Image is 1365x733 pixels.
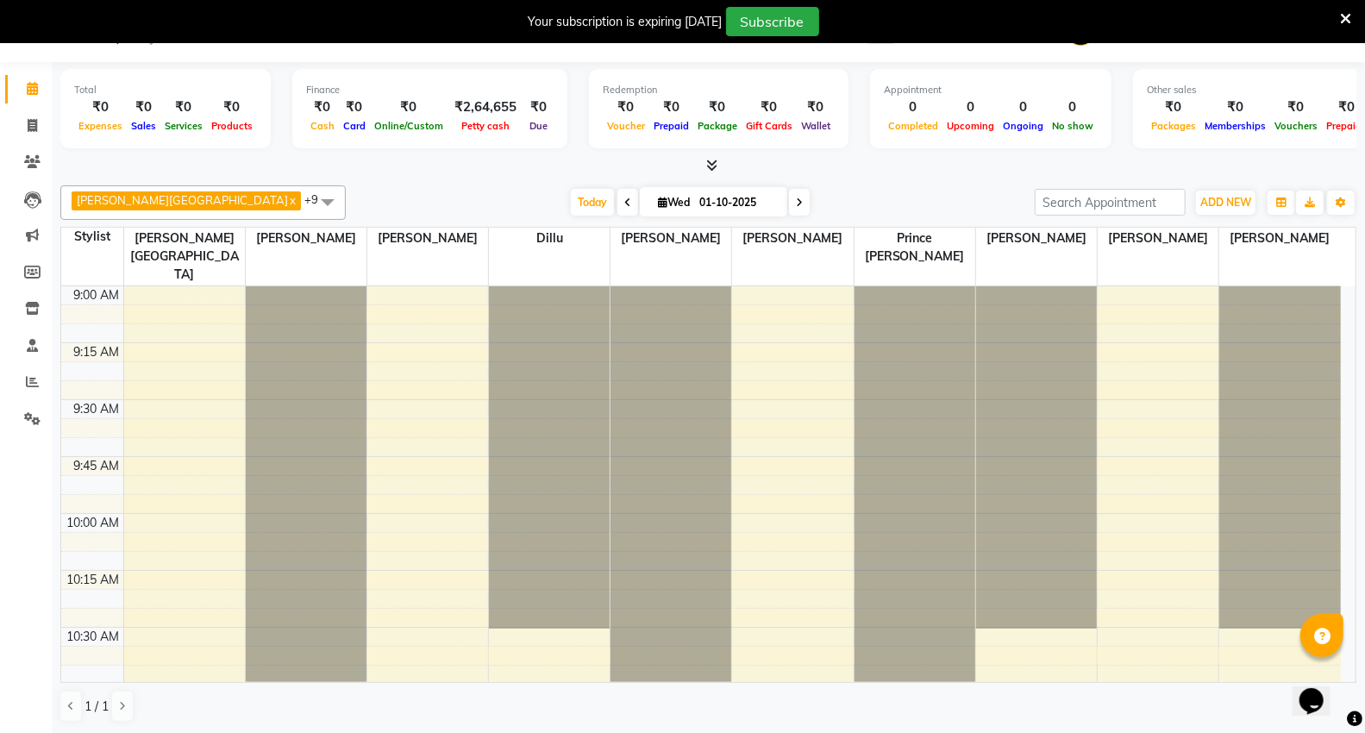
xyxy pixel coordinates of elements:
span: Prepaid [649,120,693,132]
button: Subscribe [726,7,819,36]
div: Stylist [61,228,123,246]
div: 10:30 AM [64,628,123,646]
span: Completed [884,120,942,132]
input: 2025-10-01 [694,190,780,216]
div: 0 [999,97,1048,117]
span: Vouchers [1270,120,1322,132]
span: prince [PERSON_NAME] [855,228,975,267]
span: Cash [306,120,339,132]
span: 1 / 1 [85,698,109,716]
div: ₹0 [370,97,448,117]
span: Expenses [74,120,127,132]
span: [PERSON_NAME] [246,228,366,249]
span: Due [525,120,552,132]
span: [PERSON_NAME][GEOGRAPHIC_DATA] [77,193,288,207]
div: ₹0 [339,97,370,117]
span: Wed [654,196,694,209]
div: ₹0 [693,97,742,117]
span: Dillu [489,228,610,249]
span: Ongoing [999,120,1048,132]
div: ₹0 [742,97,797,117]
div: ₹0 [1270,97,1322,117]
span: [PERSON_NAME] [732,228,853,249]
span: Online/Custom [370,120,448,132]
span: Today [571,189,614,216]
div: Total [74,83,257,97]
div: ₹0 [127,97,160,117]
div: Your subscription is expiring [DATE] [529,13,723,31]
input: Search Appointment [1035,189,1186,216]
div: 9:00 AM [71,286,123,304]
span: [PERSON_NAME] [1219,228,1341,249]
span: [PERSON_NAME][GEOGRAPHIC_DATA] [124,228,245,285]
span: Gift Cards [742,120,797,132]
span: [PERSON_NAME] [610,228,731,249]
div: ₹0 [603,97,649,117]
div: ₹0 [1147,97,1200,117]
span: ADD NEW [1200,196,1251,209]
span: Services [160,120,207,132]
div: ₹0 [160,97,207,117]
span: Package [693,120,742,132]
div: Appointment [884,83,1098,97]
span: Memberships [1200,120,1270,132]
div: 0 [884,97,942,117]
div: 10:15 AM [64,571,123,589]
div: ₹0 [207,97,257,117]
div: 9:15 AM [71,343,123,361]
div: ₹0 [523,97,554,117]
div: 9:30 AM [71,400,123,418]
span: Card [339,120,370,132]
span: Sales [127,120,160,132]
div: ₹0 [649,97,693,117]
button: ADD NEW [1196,191,1255,215]
div: ₹2,64,655 [448,97,523,117]
span: [PERSON_NAME] [976,228,1097,249]
span: [PERSON_NAME] [367,228,488,249]
div: ₹0 [1200,97,1270,117]
span: Petty cash [457,120,514,132]
span: Voucher [603,120,649,132]
span: Upcoming [942,120,999,132]
div: ₹0 [797,97,835,117]
a: x [288,193,296,207]
iframe: chat widget [1293,664,1348,716]
span: No show [1048,120,1098,132]
div: 0 [942,97,999,117]
div: 10:00 AM [64,514,123,532]
span: [PERSON_NAME] [1098,228,1218,249]
span: +9 [304,192,331,206]
div: Redemption [603,83,835,97]
div: ₹0 [306,97,339,117]
div: ₹0 [74,97,127,117]
div: 0 [1048,97,1098,117]
span: Wallet [797,120,835,132]
span: Products [207,120,257,132]
div: 9:45 AM [71,457,123,475]
div: Finance [306,83,554,97]
span: Packages [1147,120,1200,132]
